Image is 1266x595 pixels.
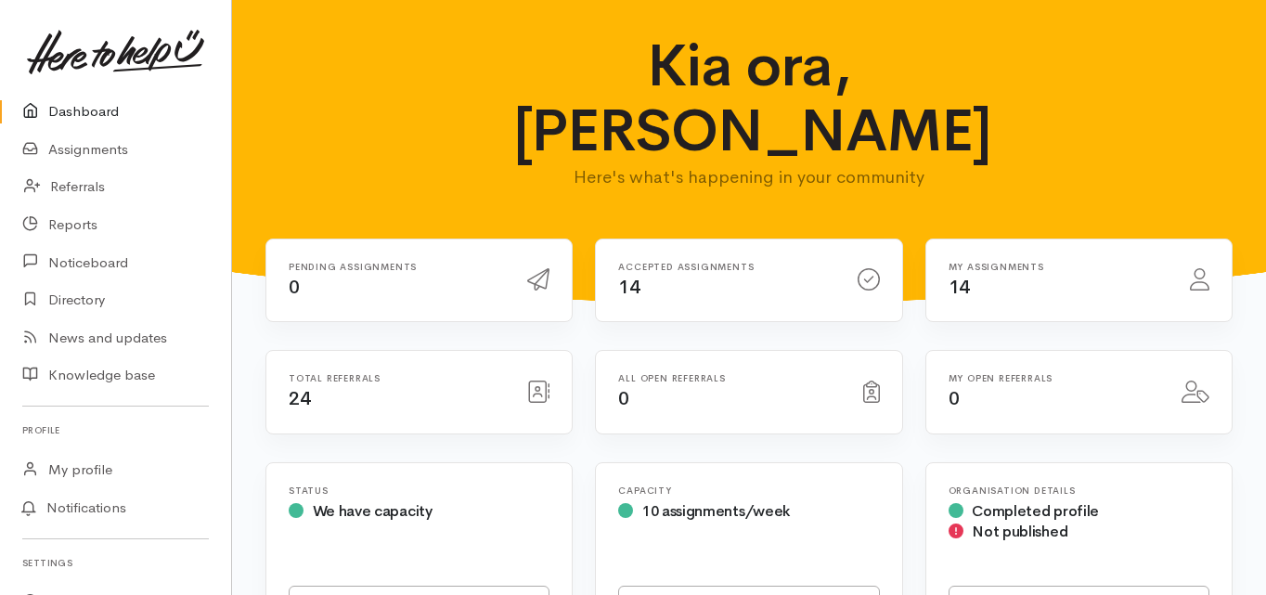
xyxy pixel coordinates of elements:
[289,373,505,383] h6: Total referrals
[289,276,300,299] span: 0
[618,276,639,299] span: 14
[949,262,1168,272] h6: My assignments
[313,501,433,521] span: We have capacity
[513,33,986,164] h1: Kia ora, [PERSON_NAME]
[289,387,310,410] span: 24
[949,373,1159,383] h6: My open referrals
[949,387,960,410] span: 0
[618,373,840,383] h6: All open referrals
[972,501,1099,521] span: Completed profile
[289,262,505,272] h6: Pending assignments
[22,550,209,576] h6: Settings
[618,485,879,496] h6: Capacity
[618,387,629,410] span: 0
[642,501,790,521] span: 10 assignments/week
[949,485,1209,496] h6: Organisation Details
[618,262,834,272] h6: Accepted assignments
[949,276,970,299] span: 14
[22,418,209,443] h6: Profile
[513,164,986,190] p: Here's what's happening in your community
[972,522,1067,541] span: Not published
[289,485,549,496] h6: Status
